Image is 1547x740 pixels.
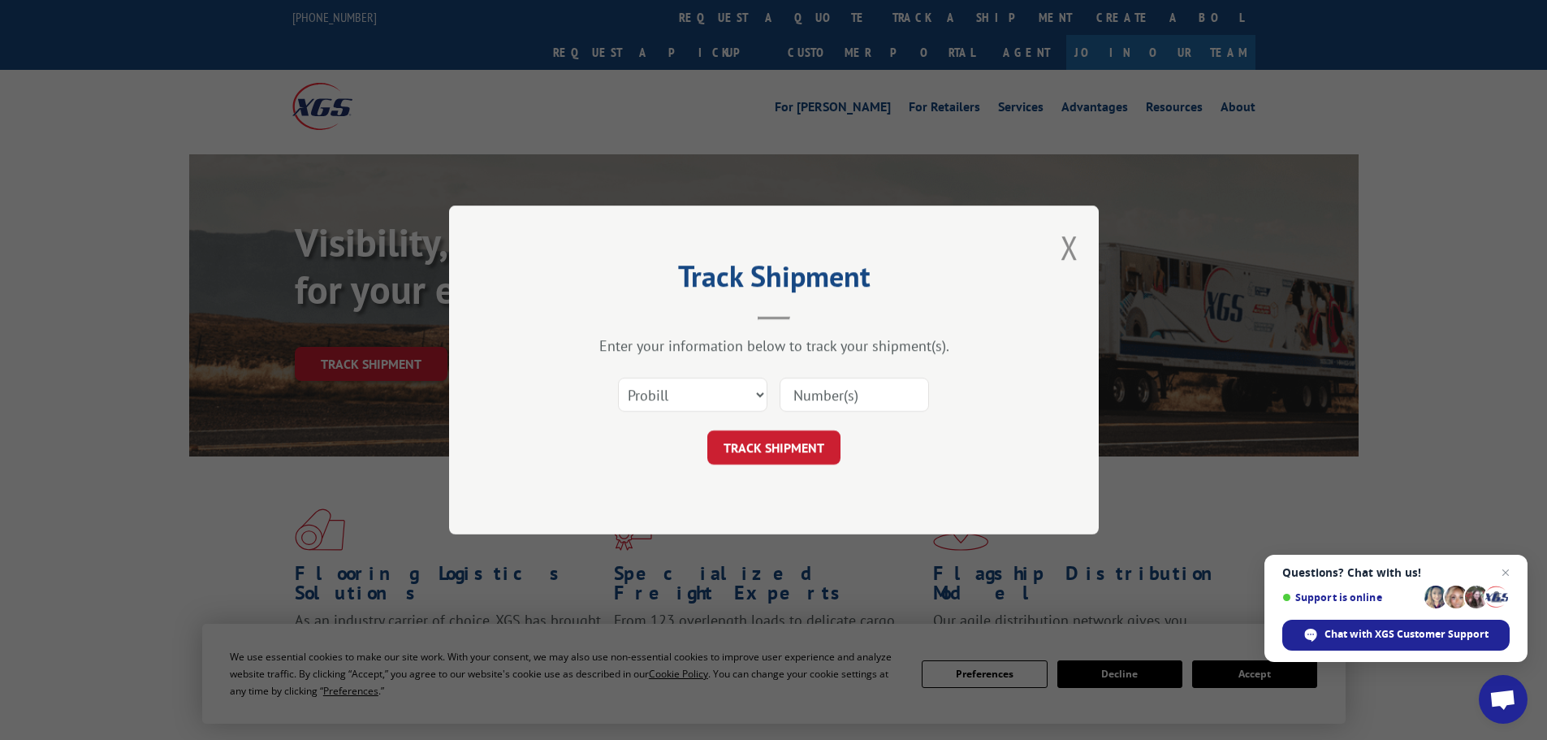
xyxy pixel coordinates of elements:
[780,378,929,412] input: Number(s)
[1324,627,1489,642] span: Chat with XGS Customer Support
[1282,591,1419,604] span: Support is online
[530,265,1018,296] h2: Track Shipment
[1061,226,1078,269] button: Close modal
[530,336,1018,355] div: Enter your information below to track your shipment(s).
[1479,675,1528,724] a: Open chat
[1282,566,1510,579] span: Questions? Chat with us!
[707,431,840,465] button: TRACK SHIPMENT
[1282,620,1510,651] span: Chat with XGS Customer Support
